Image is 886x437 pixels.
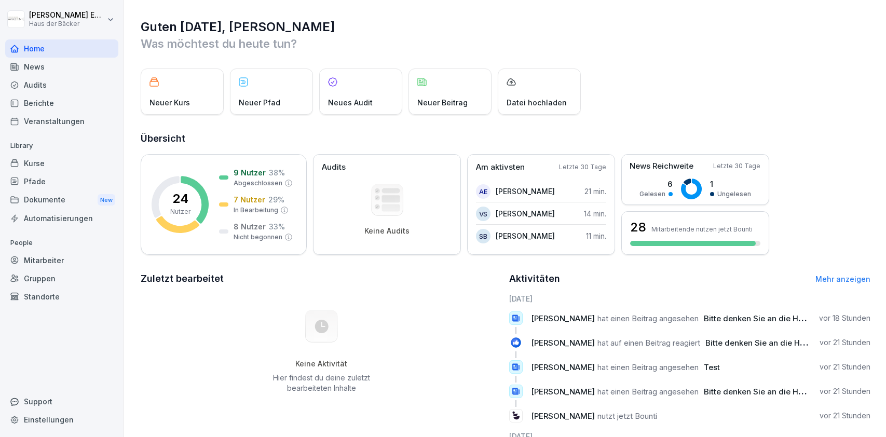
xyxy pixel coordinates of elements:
p: Letzte 30 Tage [559,162,606,172]
p: Neuer Kurs [149,97,190,108]
p: [PERSON_NAME] Ehlerding [29,11,105,20]
a: Berichte [5,94,118,112]
p: 1 [710,179,751,189]
span: hat auf einen Beitrag reagiert [597,338,700,348]
p: vor 21 Stunden [820,362,870,372]
a: Automatisierungen [5,209,118,227]
a: Gruppen [5,269,118,288]
p: Abgeschlossen [234,179,282,188]
div: Support [5,392,118,411]
div: VS [476,207,490,221]
p: Neues Audit [328,97,373,108]
h5: Keine Aktivität [269,359,374,368]
a: Audits [5,76,118,94]
span: [PERSON_NAME] [531,362,595,372]
p: Keine Audits [364,226,410,236]
h1: Guten [DATE], [PERSON_NAME] [141,19,870,35]
p: Gelesen [639,189,665,199]
h2: Aktivitäten [509,271,560,286]
a: Home [5,39,118,58]
a: News [5,58,118,76]
p: 7 Nutzer [234,194,265,205]
span: [PERSON_NAME] [531,387,595,397]
p: 21 min. [584,186,606,197]
div: SB [476,229,490,243]
p: Library [5,138,118,154]
a: Kurse [5,154,118,172]
p: [PERSON_NAME] [496,208,555,219]
div: New [98,194,115,206]
p: 33 % [269,221,285,232]
a: Standorte [5,288,118,306]
p: 6 [639,179,673,189]
span: hat einen Beitrag angesehen [597,387,699,397]
p: Was möchtest du heute tun? [141,35,870,52]
p: vor 21 Stunden [820,411,870,421]
p: [PERSON_NAME] [496,186,555,197]
p: 8 Nutzer [234,221,266,232]
div: Dokumente [5,190,118,210]
p: People [5,235,118,251]
p: Nicht begonnen [234,233,282,242]
a: DokumenteNew [5,190,118,210]
p: 38 % [269,167,285,178]
span: Bitte denken Sie an die Hygieneschulung [704,313,859,323]
span: Bitte denken Sie an die Hygieneschulung [705,338,861,348]
span: Bitte denken Sie an die Hygieneschulung [704,387,859,397]
span: [PERSON_NAME] [531,338,595,348]
span: Test [704,362,720,372]
span: hat einen Beitrag angesehen [597,313,699,323]
p: News Reichweite [630,160,693,172]
p: Am aktivsten [476,161,525,173]
p: vor 21 Stunden [820,386,870,397]
p: 9 Nutzer [234,167,266,178]
a: Einstellungen [5,411,118,429]
a: Veranstaltungen [5,112,118,130]
p: 24 [172,193,188,205]
p: vor 18 Stunden [819,313,870,323]
span: [PERSON_NAME] [531,313,595,323]
p: Neuer Beitrag [417,97,468,108]
p: 11 min. [586,230,606,241]
div: AE [476,184,490,199]
h6: [DATE] [509,293,870,304]
a: Mehr anzeigen [815,275,870,283]
h2: Übersicht [141,131,870,146]
p: Mitarbeitende nutzen jetzt Bounti [651,225,753,233]
p: Haus der Bäcker [29,20,105,28]
a: Mitarbeiter [5,251,118,269]
span: hat einen Beitrag angesehen [597,362,699,372]
p: Datei hochladen [507,97,567,108]
h3: 28 [630,218,646,236]
h2: Zuletzt bearbeitet [141,271,502,286]
p: Audits [322,161,346,173]
p: [PERSON_NAME] [496,230,555,241]
p: In Bearbeitung [234,206,278,215]
p: Nutzer [170,207,190,216]
p: Ungelesen [717,189,751,199]
p: 14 min. [584,208,606,219]
span: nutzt jetzt Bounti [597,411,657,421]
p: Hier findest du deine zuletzt bearbeiteten Inhalte [269,373,374,393]
p: 29 % [268,194,284,205]
p: Neuer Pfad [239,97,280,108]
a: Pfade [5,172,118,190]
span: [PERSON_NAME] [531,411,595,421]
p: Letzte 30 Tage [713,161,760,171]
p: vor 21 Stunden [820,337,870,348]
